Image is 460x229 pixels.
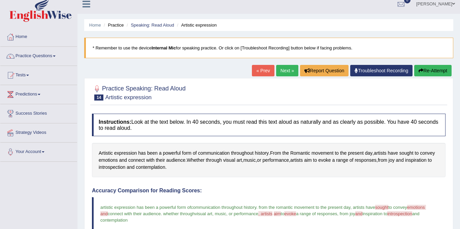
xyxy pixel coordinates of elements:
[355,211,363,216] span: and
[146,157,155,164] span: Click to see word definition
[94,94,103,101] span: 14
[127,164,134,171] span: Click to see word definition
[92,143,446,177] div: . , . , , , , .
[114,150,137,157] span: Click to see word definition
[0,47,77,64] a: Practice Questions
[290,150,310,157] span: Click to see word definition
[318,157,331,164] span: Click to see word definition
[100,205,191,210] span: artistic expression has been a powerful form of
[236,157,242,164] span: Click to see word definition
[374,150,386,157] span: Click to see word definition
[296,211,337,216] span: a range of responses
[396,157,404,164] span: Click to see word definition
[105,94,152,101] small: Artistic expression
[420,150,435,157] span: Click to see word definition
[304,157,312,164] span: Click to see word definition
[0,104,77,121] a: Success Stories
[161,211,162,216] span: .
[353,205,375,210] span: artists have
[166,157,186,164] span: Click to see word definition
[0,123,77,140] a: Strategy Videos
[290,157,303,164] span: Click to see word definition
[405,157,427,164] span: Click to see word definition
[195,211,212,216] span: visual art
[355,157,376,164] span: Click to see word definition
[414,65,452,76] button: Re-Attempt
[300,65,349,76] button: Report Question
[182,150,192,157] span: Click to see word definition
[389,157,395,164] span: Click to see word definition
[159,150,162,157] span: Click to see word definition
[193,150,197,157] span: Click to see word definition
[258,211,272,216] span: , artists
[163,211,195,216] span: whether through
[147,150,158,157] span: Click to see word definition
[332,157,335,164] span: Click to see word definition
[223,157,235,164] span: Click to see word definition
[283,150,289,157] span: Click to see word definition
[99,119,131,125] b: Instructions:
[336,157,348,164] span: Click to see word definition
[252,65,274,76] a: « Prev
[84,38,453,58] blockquote: * Remember to use the device for speaking practice. Or click on [Troubleshoot Recording] button b...
[388,205,407,210] span: to convey
[108,211,161,216] span: connect with their audience
[102,22,124,28] li: Practice
[0,66,77,83] a: Tests
[259,205,350,210] span: from the romantic movement to the present day
[191,205,256,210] span: communication throughout history
[311,150,333,157] span: Click to see word definition
[243,157,256,164] span: Click to see word definition
[428,157,432,164] span: Click to see word definition
[99,150,113,157] span: Click to see word definition
[175,22,217,28] li: Artistic expression
[387,211,412,216] span: introspection
[365,150,373,157] span: Click to see word definition
[0,85,77,102] a: Predictions
[119,157,127,164] span: Click to see word definition
[92,188,446,194] h4: Accuracy Comparison for Reading Scores:
[163,150,181,157] span: Click to see word definition
[128,157,145,164] span: Click to see word definition
[337,211,338,216] span: ,
[257,157,261,164] span: Click to see word definition
[198,150,230,157] span: Click to see word definition
[350,65,413,76] a: Troubleshoot Recording
[340,150,347,157] span: Click to see word definition
[348,150,364,157] span: Click to see word definition
[138,150,146,157] span: Click to see word definition
[215,211,226,216] span: music
[100,205,426,216] span: emotions and
[270,150,281,157] span: Click to see word definition
[231,150,254,157] span: Click to see word definition
[388,150,398,157] span: Click to see word definition
[262,157,289,164] span: Click to see word definition
[136,164,165,171] span: Click to see word definition
[378,157,387,164] span: Click to see word definition
[99,157,118,164] span: Click to see word definition
[156,157,165,164] span: Click to see word definition
[274,211,281,216] span: aim
[131,23,174,28] a: Speaking: Read Aloud
[415,150,419,157] span: Click to see word definition
[92,114,446,136] h4: Look at the text below. In 40 seconds, you must read this text aloud as naturally and as clearly ...
[152,45,176,50] b: Internal Mic
[256,205,258,210] span: .
[340,211,355,216] span: from joy
[284,211,296,216] span: evoke
[313,157,317,164] span: Click to see word definition
[0,28,77,44] a: Home
[89,23,101,28] a: Home
[335,150,339,157] span: Click to see word definition
[229,211,258,216] span: or performance
[281,211,285,216] span: to
[212,211,213,216] span: ,
[187,157,205,164] span: Click to see word definition
[99,164,125,171] span: Click to see word definition
[399,150,414,157] span: Click to see word definition
[226,211,228,216] span: ,
[0,143,77,159] a: Your Account
[375,205,388,210] span: sought
[350,157,354,164] span: Click to see word definition
[206,157,222,164] span: Click to see word definition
